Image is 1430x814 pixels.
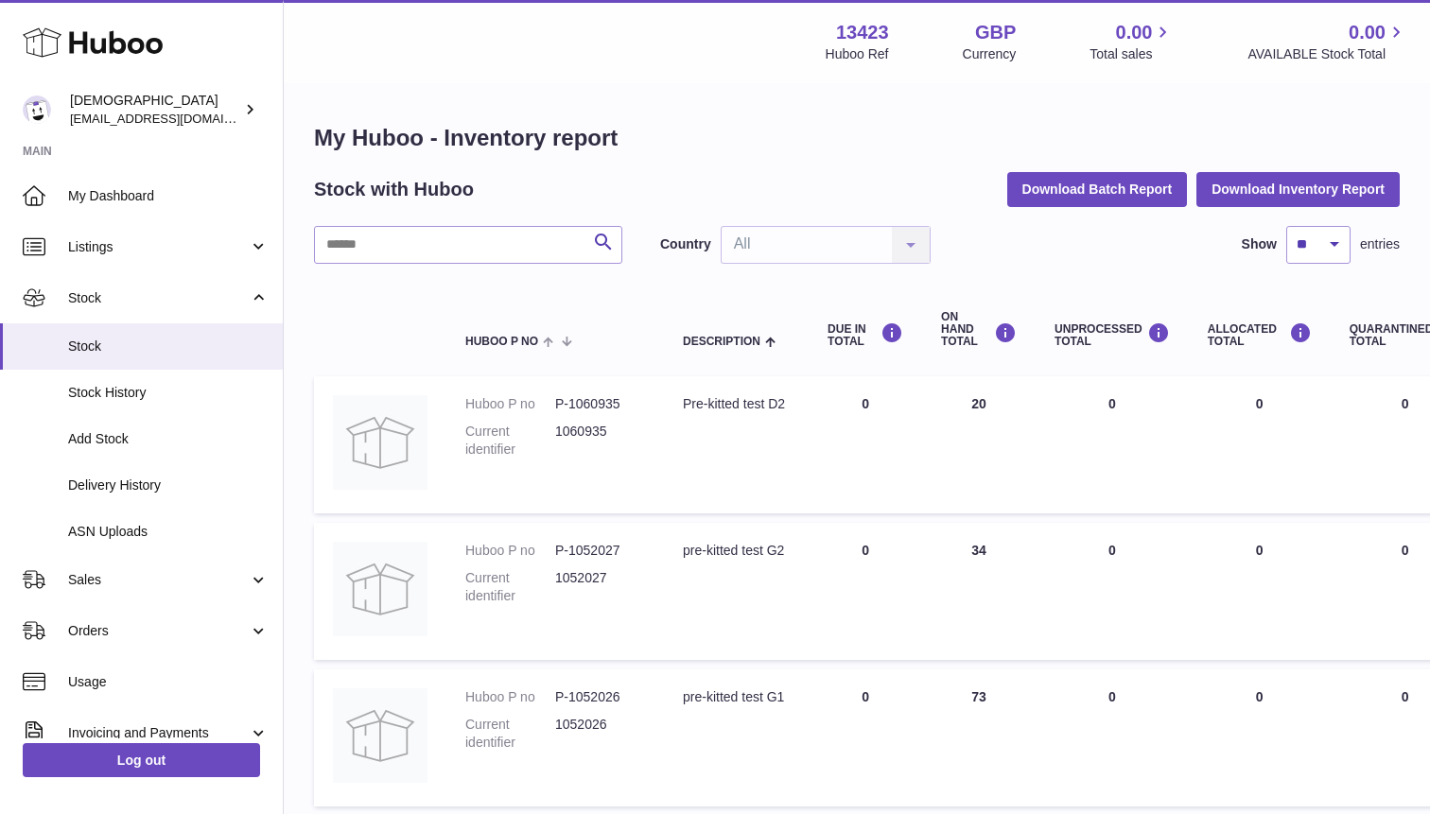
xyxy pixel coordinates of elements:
[23,95,51,124] img: olgazyuz@outlook.com
[70,92,240,128] div: [DEMOGRAPHIC_DATA]
[555,569,645,605] dd: 1052027
[922,523,1036,660] td: 34
[555,542,645,560] dd: P-1052027
[963,45,1017,63] div: Currency
[68,187,269,205] span: My Dashboard
[1116,20,1153,45] span: 0.00
[809,376,922,513] td: 0
[1247,20,1407,63] a: 0.00 AVAILABLE Stock Total
[1402,396,1409,411] span: 0
[465,569,555,605] dt: Current identifier
[975,20,1016,45] strong: GBP
[1247,45,1407,63] span: AVAILABLE Stock Total
[333,688,427,783] img: product image
[333,542,427,636] img: product image
[809,669,922,806] td: 0
[809,523,922,660] td: 0
[1090,45,1174,63] span: Total sales
[683,542,790,560] div: pre-kitted test G2
[1055,322,1170,348] div: UNPROCESSED Total
[68,673,269,691] span: Usage
[1090,20,1174,63] a: 0.00 Total sales
[465,542,555,560] dt: Huboo P no
[68,622,249,640] span: Orders
[1189,376,1331,513] td: 0
[23,743,260,777] a: Log out
[68,523,269,541] span: ASN Uploads
[1349,20,1386,45] span: 0.00
[1196,172,1400,206] button: Download Inventory Report
[683,688,790,706] div: pre-kitted test G1
[1007,172,1188,206] button: Download Batch Report
[683,395,790,413] div: Pre-kitted test D2
[836,20,889,45] strong: 13423
[555,688,645,706] dd: P-1052026
[68,238,249,256] span: Listings
[68,338,269,355] span: Stock
[68,571,249,589] span: Sales
[314,177,474,202] h2: Stock with Huboo
[555,716,645,752] dd: 1052026
[333,395,427,490] img: product image
[660,235,711,253] label: Country
[1360,235,1400,253] span: entries
[941,311,1017,349] div: ON HAND Total
[1189,523,1331,660] td: 0
[1208,322,1312,348] div: ALLOCATED Total
[68,724,249,742] span: Invoicing and Payments
[465,395,555,413] dt: Huboo P no
[1036,669,1189,806] td: 0
[465,336,538,348] span: Huboo P no
[828,322,903,348] div: DUE IN TOTAL
[1036,523,1189,660] td: 0
[68,430,269,448] span: Add Stock
[1036,376,1189,513] td: 0
[555,395,645,413] dd: P-1060935
[465,716,555,752] dt: Current identifier
[683,336,760,348] span: Description
[922,669,1036,806] td: 73
[68,476,269,494] span: Delivery History
[1402,543,1409,558] span: 0
[465,423,555,459] dt: Current identifier
[314,123,1400,153] h1: My Huboo - Inventory report
[465,688,555,706] dt: Huboo P no
[826,45,889,63] div: Huboo Ref
[68,384,269,402] span: Stock History
[922,376,1036,513] td: 20
[555,423,645,459] dd: 1060935
[1242,235,1277,253] label: Show
[70,111,278,126] span: [EMAIL_ADDRESS][DOMAIN_NAME]
[1402,689,1409,704] span: 0
[1189,669,1331,806] td: 0
[68,289,249,307] span: Stock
